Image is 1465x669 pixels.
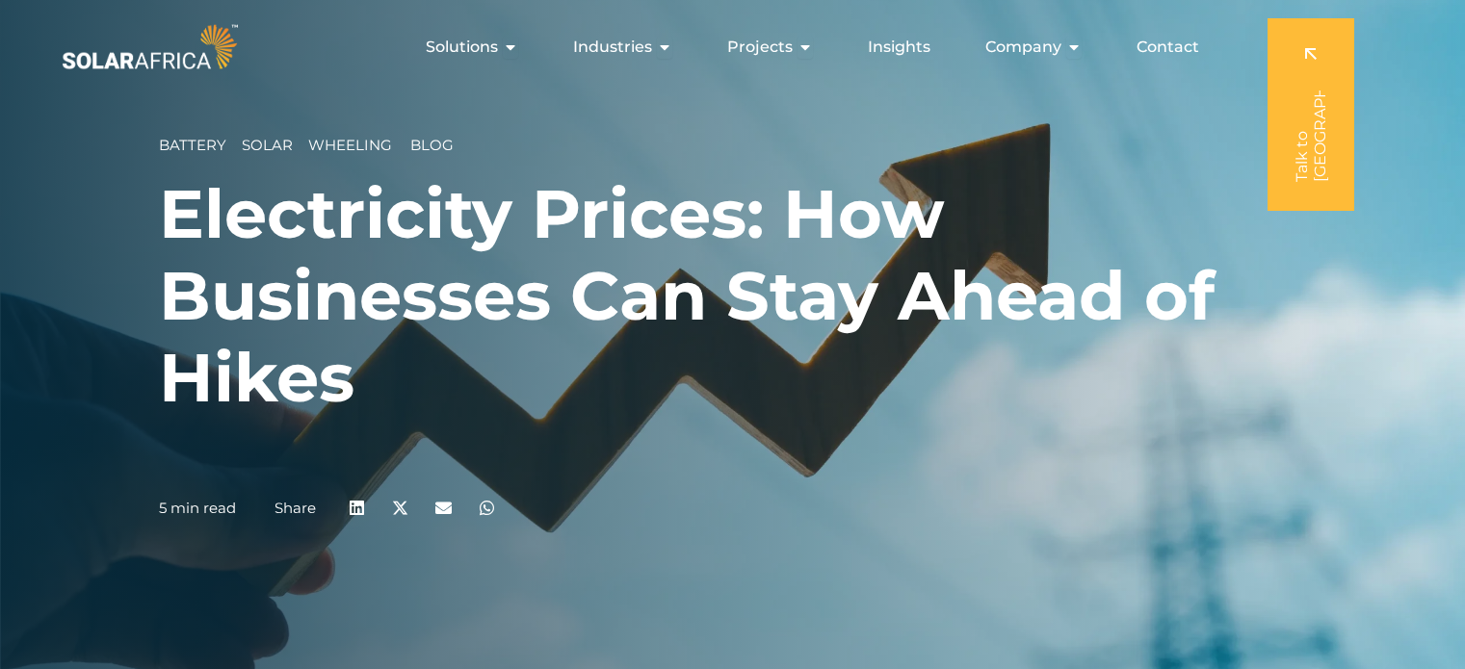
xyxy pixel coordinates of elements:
span: Solar [242,136,293,154]
span: Projects [727,36,793,59]
span: Solutions [426,36,498,59]
div: Share on email [422,486,465,529]
span: Blog [410,136,454,154]
span: Company [985,36,1061,59]
a: Contact [1137,36,1199,59]
span: Battery [159,136,226,154]
div: Share on whatsapp [465,486,509,529]
a: Share [275,499,316,517]
span: __ [226,136,242,154]
div: Menu Toggle [242,28,1215,66]
h1: Electricity Prices: How Businesses Can Stay Ahead of Hikes [159,173,1306,419]
div: Share on linkedin [335,486,379,529]
span: Industries [573,36,652,59]
span: __ [293,136,308,154]
nav: Menu [242,28,1215,66]
p: 5 min read [159,500,236,517]
a: Insights [868,36,930,59]
span: Wheeling [308,136,392,154]
div: Share on x-twitter [379,486,422,529]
